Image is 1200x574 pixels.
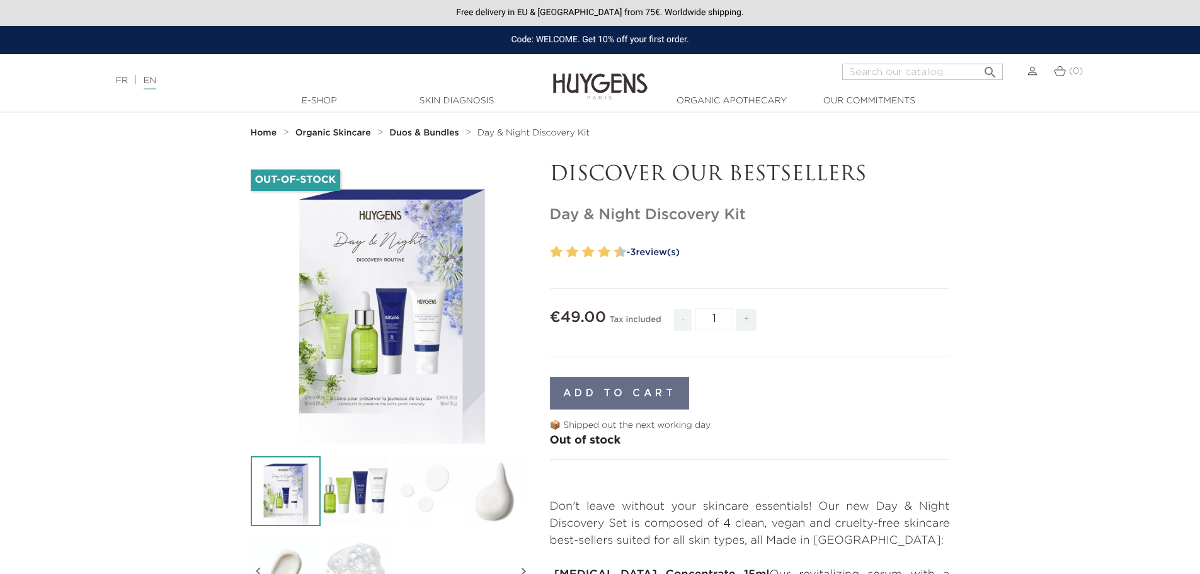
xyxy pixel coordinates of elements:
span: 3 [630,248,636,257]
a: Skin Diagnosis [394,95,520,108]
div: Tax included [610,306,661,340]
button: Add to cart [550,377,690,410]
label: 2 [553,243,563,261]
label: 3 [564,243,568,261]
span: Day & Night Discovery Kit [477,129,590,137]
label: 7 [595,243,600,261]
input: Quantity [695,308,733,330]
p: DISCOVER OUR BESTSELLERS [550,163,950,187]
label: 10 [617,243,626,261]
a: Day & Night Discovery Kit [477,128,590,138]
span: (0) [1069,67,1083,76]
button:  [979,60,1002,77]
strong: Home [251,129,277,137]
a: Our commitments [806,95,932,108]
a: FR [116,76,128,85]
span: + [736,309,757,331]
a: -3review(s) [622,243,950,262]
i:  [983,61,998,76]
div: | [110,73,491,88]
label: 1 [548,243,552,261]
label: 5 [580,243,584,261]
p: 📦 Shipped out the next working day [550,419,950,432]
li: Out-of-Stock [251,169,341,191]
strong: Duos & Bundles [389,129,459,137]
span: - [674,309,692,331]
a: E-Shop [256,95,382,108]
p: Don't leave without your skincare essentials! Our new Day & Night Discovery Set is composed of 4 ... [550,498,950,549]
span: €49.00 [550,310,607,325]
a: Home [251,128,280,138]
img: Huygens [553,53,648,101]
a: Organic Skincare [295,128,374,138]
label: 4 [569,243,578,261]
input: Search [842,64,1003,80]
a: Organic Apothecary [669,95,795,108]
span: Out of stock [550,435,621,446]
label: 6 [585,243,595,261]
label: 9 [612,243,616,261]
strong: Organic Skincare [295,129,371,137]
h1: Day & Night Discovery Kit [550,206,950,224]
label: 8 [601,243,610,261]
a: Duos & Bundles [389,128,462,138]
a: EN [144,76,156,89]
